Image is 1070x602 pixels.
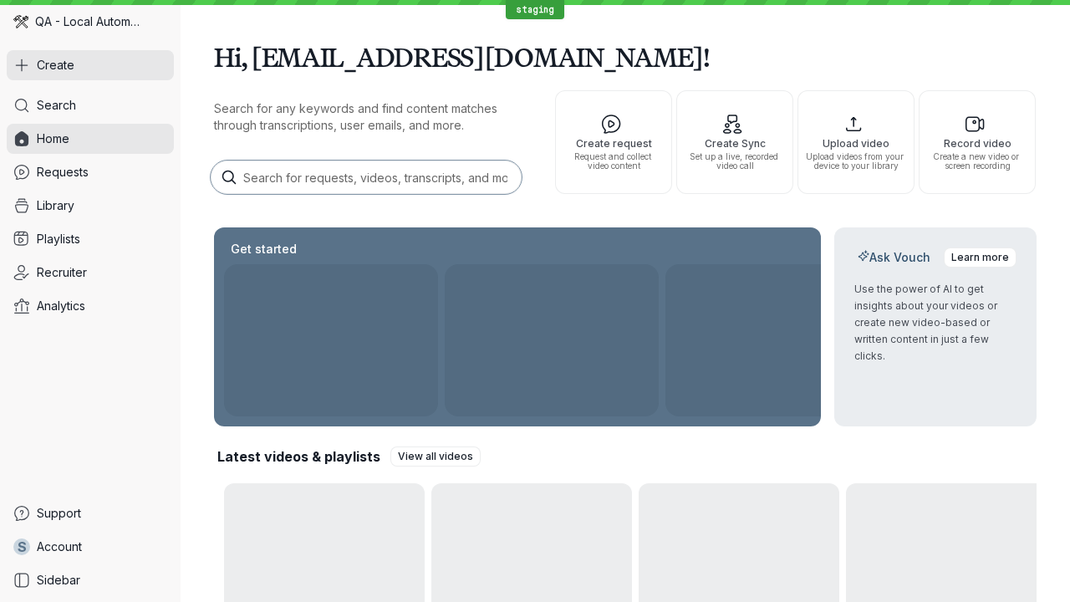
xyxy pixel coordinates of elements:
[37,97,76,114] span: Search
[684,138,786,149] span: Create Sync
[7,565,174,595] a: Sidebar
[7,291,174,321] a: Analytics
[926,138,1028,149] span: Record video
[7,191,174,221] a: Library
[211,161,522,194] input: Search for requests, videos, transcripts, and more...
[563,138,665,149] span: Create request
[944,247,1016,268] a: Learn more
[7,224,174,254] a: Playlists
[214,33,1037,80] h1: Hi, [EMAIL_ADDRESS][DOMAIN_NAME]!
[37,164,89,181] span: Requests
[7,532,174,562] a: sAccount
[854,281,1016,365] p: Use the power of AI to get insights about your videos or create new video-based or written conten...
[7,157,174,187] a: Requests
[217,447,380,466] h2: Latest videos & playlists
[805,152,907,171] span: Upload videos from your device to your library
[37,538,82,555] span: Account
[35,13,142,30] span: QA - Local Automation
[7,50,174,80] button: Create
[684,152,786,171] span: Set up a live, recorded video call
[7,90,174,120] a: Search
[797,90,915,194] button: Upload videoUpload videos from your device to your library
[390,446,481,467] a: View all videos
[951,249,1009,266] span: Learn more
[37,572,80,589] span: Sidebar
[7,258,174,288] a: Recruiter
[919,90,1036,194] button: Record videoCreate a new video or screen recording
[805,138,907,149] span: Upload video
[555,90,672,194] button: Create requestRequest and collect video content
[37,130,69,147] span: Home
[13,14,28,29] img: QA - Local Automation avatar
[37,505,81,522] span: Support
[7,7,174,37] div: QA - Local Automation
[227,241,300,258] h2: Get started
[7,498,174,528] a: Support
[37,231,80,247] span: Playlists
[398,448,473,465] span: View all videos
[18,538,27,555] span: s
[37,298,85,314] span: Analytics
[37,264,87,281] span: Recruiter
[563,152,665,171] span: Request and collect video content
[676,90,793,194] button: Create SyncSet up a live, recorded video call
[214,100,525,134] p: Search for any keywords and find content matches through transcriptions, user emails, and more.
[7,124,174,154] a: Home
[37,197,74,214] span: Library
[37,57,74,74] span: Create
[926,152,1028,171] span: Create a new video or screen recording
[854,249,934,266] h2: Ask Vouch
